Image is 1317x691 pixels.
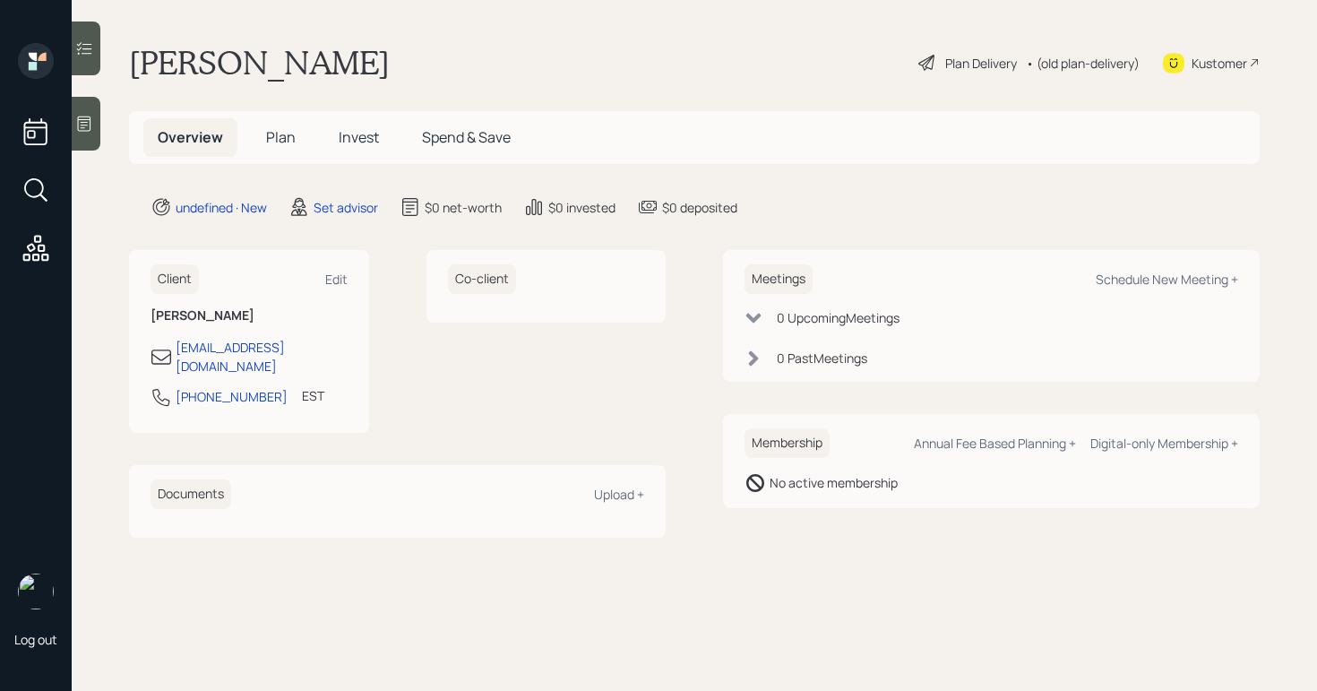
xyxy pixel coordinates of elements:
div: Annual Fee Based Planning + [914,435,1076,452]
div: No active membership [770,473,898,492]
div: Kustomer [1192,54,1247,73]
h6: Meetings [745,264,813,294]
span: Invest [339,127,379,147]
img: retirable_logo.png [18,574,54,609]
div: Edit [325,271,348,288]
div: Set advisor [314,198,378,217]
h6: [PERSON_NAME] [151,308,348,324]
h6: Documents [151,479,231,509]
div: undefined · New [176,198,267,217]
div: Log out [14,631,57,648]
span: Overview [158,127,223,147]
div: Digital-only Membership + [1090,435,1238,452]
div: [PHONE_NUMBER] [176,387,288,406]
h6: Co-client [448,264,516,294]
div: Schedule New Meeting + [1096,271,1238,288]
h6: Client [151,264,199,294]
div: 0 Upcoming Meeting s [777,308,900,327]
div: $0 invested [548,198,615,217]
div: Upload + [594,486,644,503]
div: 0 Past Meeting s [777,349,867,367]
div: EST [302,386,324,405]
div: [EMAIL_ADDRESS][DOMAIN_NAME] [176,338,348,376]
span: Plan [266,127,296,147]
h6: Membership [745,428,830,458]
div: • (old plan-delivery) [1026,54,1140,73]
div: $0 net-worth [425,198,502,217]
h1: [PERSON_NAME] [129,43,390,82]
span: Spend & Save [422,127,511,147]
div: $0 deposited [662,198,737,217]
div: Plan Delivery [945,54,1017,73]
